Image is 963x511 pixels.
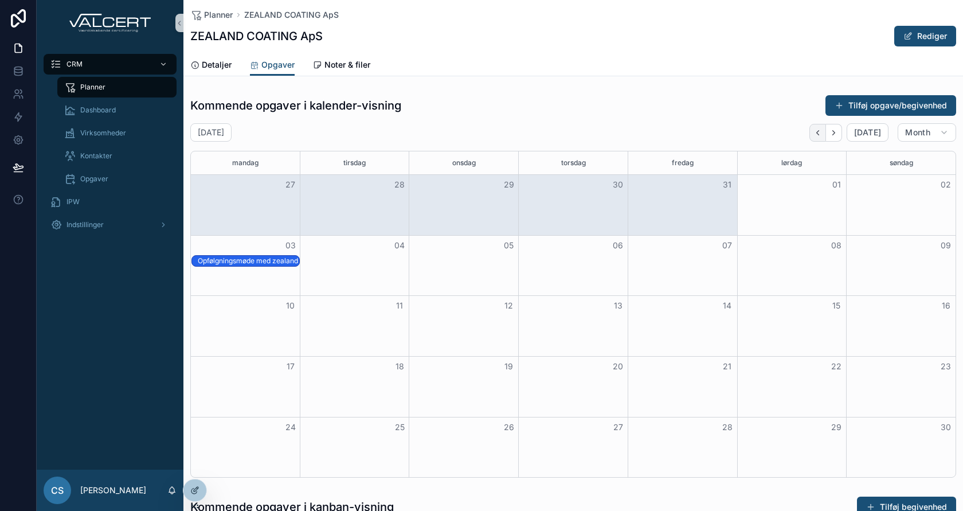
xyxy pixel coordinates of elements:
[502,420,516,434] button: 26
[66,197,80,206] span: IPW
[66,60,83,69] span: CRM
[939,420,953,434] button: 30
[324,59,370,71] span: Noter & filer
[44,192,177,212] a: IPW
[611,420,625,434] button: 27
[37,46,183,250] div: scrollable content
[284,299,297,313] button: 10
[611,178,625,192] button: 30
[848,151,954,174] div: søndag
[847,123,888,142] button: [DATE]
[284,420,297,434] button: 24
[57,100,177,120] a: Dashboard
[739,151,845,174] div: lørdag
[829,360,843,373] button: 22
[520,151,626,174] div: torsdag
[939,299,953,313] button: 16
[611,239,625,252] button: 06
[829,239,843,252] button: 08
[809,124,826,142] button: Back
[825,95,956,116] button: Tilføj opgave/begivenhed
[721,420,734,434] button: 28
[502,360,516,373] button: 19
[198,256,299,266] div: Opfølgningsmøde med zealand
[80,128,126,138] span: Virksomheder
[393,178,406,192] button: 28
[894,26,956,46] button: Rediger
[44,214,177,235] a: Indstillinger
[204,9,233,21] span: Planner
[190,151,956,478] div: Month View
[57,123,177,143] a: Virksomheder
[80,174,108,184] span: Opgaver
[190,54,232,77] a: Detaljer
[284,178,297,192] button: 27
[202,59,232,71] span: Detaljer
[57,169,177,189] a: Opgaver
[393,420,406,434] button: 25
[721,360,734,373] button: 21
[193,151,298,174] div: mandag
[411,151,516,174] div: onsdag
[80,151,112,161] span: Kontakter
[611,299,625,313] button: 13
[393,360,406,373] button: 18
[284,360,297,373] button: 17
[261,59,295,71] span: Opgaver
[190,28,323,44] h1: ZEALAND COATING ApS
[393,299,406,313] button: 11
[826,124,842,142] button: Next
[829,299,843,313] button: 15
[80,106,116,115] span: Dashboard
[721,299,734,313] button: 14
[313,54,370,77] a: Noter & filer
[66,220,104,229] span: Indstillinger
[502,299,516,313] button: 12
[57,77,177,97] a: Planner
[898,123,956,142] button: Month
[829,178,843,192] button: 01
[190,9,233,21] a: Planner
[393,239,406,252] button: 04
[190,97,401,114] h1: Kommende opgaver i kalender-visning
[198,256,299,266] div: Opfølgningsmøde med zealand
[939,178,953,192] button: 02
[721,239,734,252] button: 07
[198,127,224,138] h2: [DATE]
[244,9,339,21] a: ZEALAND COATING ApS
[57,146,177,166] a: Kontakter
[502,178,516,192] button: 29
[284,239,297,252] button: 03
[80,485,146,496] p: [PERSON_NAME]
[939,239,953,252] button: 09
[721,178,734,192] button: 31
[829,420,843,434] button: 29
[51,483,64,497] span: CS
[905,127,930,138] span: Month
[611,360,625,373] button: 20
[250,54,295,76] a: Opgaver
[854,127,881,138] span: [DATE]
[502,239,516,252] button: 05
[69,14,151,32] img: App logo
[44,54,177,75] a: CRM
[302,151,408,174] div: tirsdag
[630,151,735,174] div: fredag
[80,83,105,92] span: Planner
[939,360,953,373] button: 23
